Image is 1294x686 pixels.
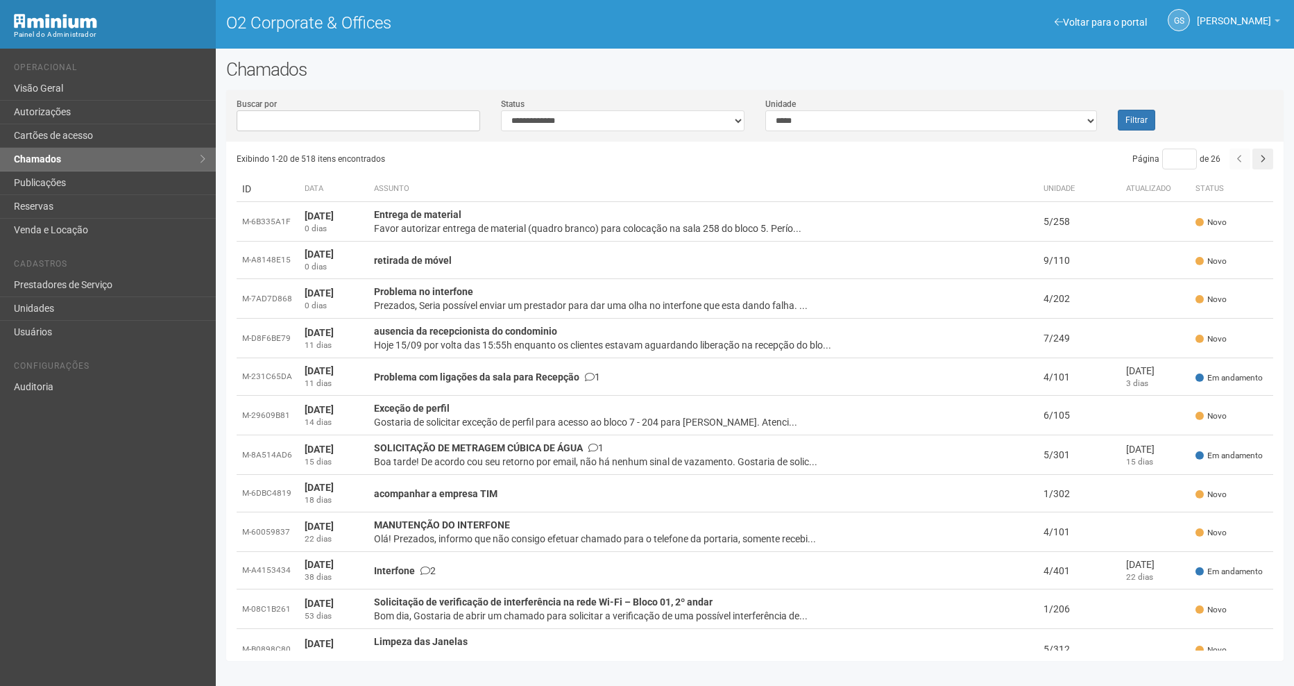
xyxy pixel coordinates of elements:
[374,403,450,414] strong: Exceção de perfil
[305,365,334,376] strong: [DATE]
[1195,217,1227,228] span: Novo
[374,338,1032,352] div: Hoje 15/09 por volta das 15:55h enquanto os clientes estavam aguardando liberação na recepção do ...
[420,565,436,576] span: 2
[237,202,299,242] td: M-6B335A1F
[1195,450,1263,462] span: Em andamento
[1132,154,1220,164] span: Página de 26
[1038,435,1121,475] td: 5/301
[374,371,579,383] strong: Problema com ligações da sala para Recepção
[305,300,363,312] div: 0 dias
[305,417,363,428] div: 14 dias
[374,442,583,453] strong: SOLICITAÇÃO DE METRAGEM CÚBICA DE ÁGUA
[305,598,334,609] strong: [DATE]
[226,59,1284,80] h2: Chamados
[237,512,299,552] td: M-60059837
[305,533,363,545] div: 22 dias
[237,242,299,279] td: M-A8148E15
[305,610,363,622] div: 53 dias
[237,629,299,670] td: M-B0898C80
[1195,566,1263,578] span: Em andamento
[1038,176,1121,202] th: Unidade
[237,589,299,629] td: M-08C1B261
[585,371,600,383] span: 1
[305,378,363,390] div: 11 dias
[305,444,334,455] strong: [DATE]
[14,28,205,41] div: Painel do Administrador
[1168,9,1190,31] a: GS
[226,14,744,32] h1: O2 Corporate & Offices
[305,249,334,260] strong: [DATE]
[14,259,205,274] li: Cadastros
[1195,604,1227,616] span: Novo
[374,488,497,499] strong: acompanhar a empresa TIM
[374,415,1032,429] div: Gostaria de solicitar exceção de perfil para acesso ao bloco 7 - 204 para [PERSON_NAME]. Atenci...
[1038,475,1121,512] td: 1/302
[1038,396,1121,435] td: 6/105
[374,519,510,530] strong: MANUTENÇÃO DO INTERFONE
[14,14,97,28] img: Minium
[1038,279,1121,319] td: 4/202
[237,475,299,512] td: M-6DBC4819
[237,552,299,589] td: M-A4153434
[374,299,1032,312] div: Prezados, Seria possível enviar um prestador para dar uma olha no interfone que esta dando falha....
[1038,319,1121,358] td: 7/249
[1126,364,1184,378] div: [DATE]
[765,98,796,110] label: Unidade
[1195,333,1227,345] span: Novo
[305,521,334,532] strong: [DATE]
[1038,552,1121,589] td: 4/401
[237,358,299,396] td: M-231C65DA
[1195,527,1227,539] span: Novo
[1195,294,1227,306] span: Novo
[237,435,299,475] td: M-8A514AD6
[374,609,1032,623] div: Bom dia, Gostaria de abrir um chamado para solicitar a verificação de uma possível interferência ...
[1038,202,1121,242] td: 5/258
[1195,644,1227,656] span: Novo
[299,176,368,202] th: Data
[305,559,334,570] strong: [DATE]
[1195,256,1227,267] span: Novo
[1038,358,1121,396] td: 4/101
[368,176,1038,202] th: Assunto
[305,651,363,662] div: 71 dias
[1197,17,1280,28] a: [PERSON_NAME]
[1126,457,1153,467] span: 15 dias
[374,255,452,266] strong: retirada de móvel
[305,261,363,273] div: 0 dias
[237,149,756,169] div: Exibindo 1-20 de 518 itens encontrados
[237,279,299,319] td: M-7AD7D868
[588,442,604,453] span: 1
[305,223,363,235] div: 0 dias
[1038,589,1121,629] td: 1/206
[305,494,363,506] div: 18 dias
[1038,242,1121,279] td: 9/110
[1190,176,1273,202] th: Status
[237,176,299,202] td: ID
[374,532,1032,546] div: Olá! Prezados, informo que não consigo efetuar chamado para o telefone da portaria, somente receb...
[374,286,473,297] strong: Problema no interfone
[374,565,415,576] strong: Interfone
[1195,489,1227,501] span: Novo
[237,98,277,110] label: Buscar por
[1118,110,1155,131] button: Filtrar
[1195,410,1227,422] span: Novo
[1126,572,1153,582] span: 22 dias
[1038,629,1121,670] td: 5/312
[501,98,525,110] label: Status
[305,327,334,338] strong: [DATE]
[374,455,1032,469] div: Boa tarde! De acordo cou seu retorno por email, não há nenhum sinal de vazamento. Gostaria de sol...
[237,396,299,435] td: M-29609B81
[14,361,205,376] li: Configurações
[374,636,468,647] strong: Limpeza das Janelas
[1126,378,1148,388] span: 3 dias
[305,287,334,299] strong: [DATE]
[305,456,363,468] div: 15 dias
[305,638,334,649] strong: [DATE]
[237,319,299,358] td: M-D8F6BE79
[1126,558,1184,571] div: [DATE]
[374,221,1032,235] div: Favor autorizar entrega de material (quadro branco) para colocação na sala 258 do bloco 5. Perío...
[374,596,713,608] strong: Solicitação de verificação de interferência na rede Wi-Fi – Bloco 01, 2º andar
[305,482,334,493] strong: [DATE]
[305,340,363,351] div: 11 dias
[1126,442,1184,456] div: [DATE]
